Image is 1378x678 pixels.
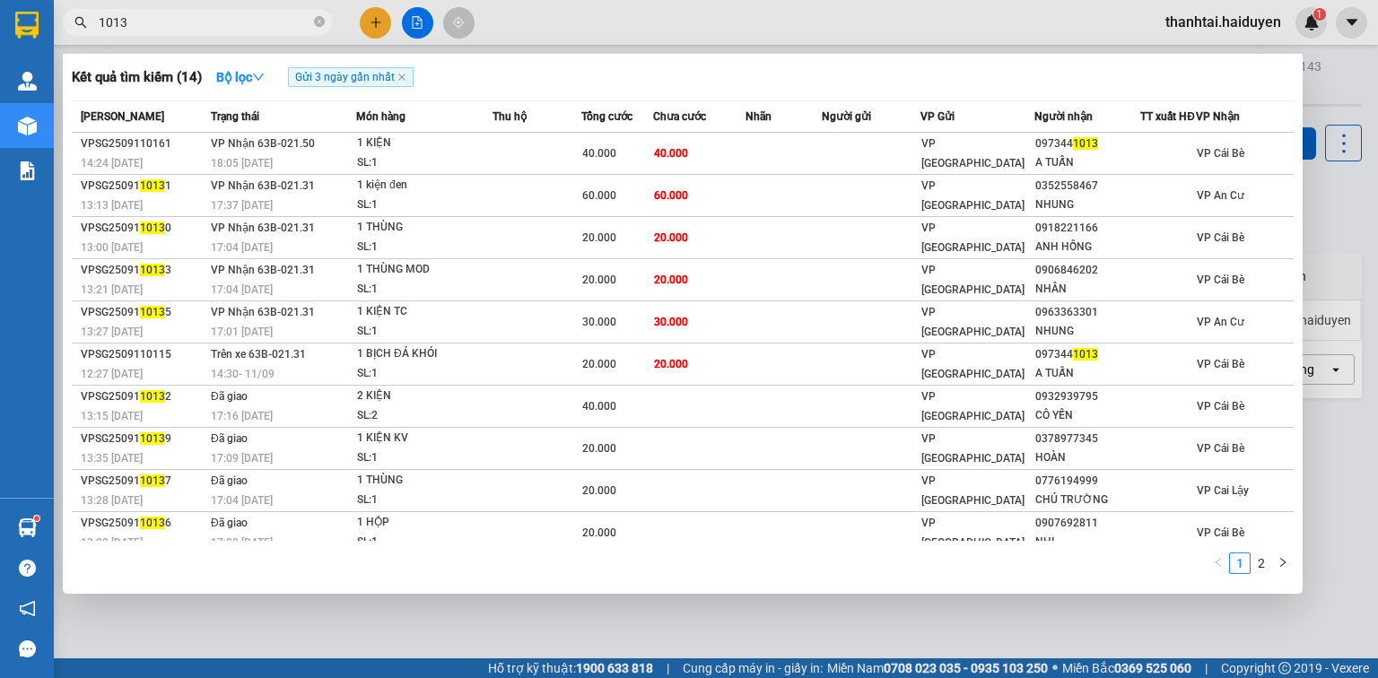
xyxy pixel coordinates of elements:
[140,179,165,192] span: 1013
[81,387,205,406] div: VPSG25091 2
[211,494,273,507] span: 17:04 [DATE]
[1197,231,1244,244] span: VP Cái Bè
[211,474,248,487] span: Đã giao
[921,432,1025,465] span: VP [GEOGRAPHIC_DATA]
[357,513,492,533] div: 1 HỘP
[1073,348,1098,361] span: 1013
[1035,196,1139,214] div: NHUNG
[211,110,259,123] span: Trạng thái
[357,364,492,384] div: SL: 1
[1272,552,1294,574] button: right
[216,70,265,84] strong: Bộ lọc
[1035,406,1139,425] div: CÔ YẾN
[99,13,310,32] input: Tìm tên, số ĐT hoặc mã đơn
[1035,135,1139,153] div: 097344
[81,430,205,448] div: VPSG25091 9
[1197,484,1249,497] span: VP Cai Lậy
[746,110,772,123] span: Nhãn
[72,68,202,87] h3: Kết quả tìm kiếm ( 14 )
[81,472,205,491] div: VPSG25091 7
[314,14,325,31] span: close-circle
[1073,137,1098,150] span: 1013
[822,110,871,123] span: Người gửi
[921,348,1025,380] span: VP [GEOGRAPHIC_DATA]
[211,306,315,318] span: VP Nhận 63B-021.31
[1140,110,1195,123] span: TT xuất HĐ
[81,452,143,465] span: 13:35 [DATE]
[18,518,37,537] img: warehouse-icon
[81,177,205,196] div: VPSG25091 1
[211,348,306,361] span: Trên xe 63B-021.31
[582,147,616,160] span: 40.000
[920,110,955,123] span: VP Gửi
[1035,322,1139,341] div: NHUNG
[921,264,1025,296] span: VP [GEOGRAPHIC_DATA]
[140,390,165,403] span: 1013
[74,16,87,29] span: search
[1035,491,1139,509] div: CHÚ TRƯỜNG
[1035,345,1139,364] div: 097344
[211,326,273,338] span: 17:01 [DATE]
[357,406,492,426] div: SL: 2
[921,390,1025,422] span: VP [GEOGRAPHIC_DATA]
[921,306,1025,338] span: VP [GEOGRAPHIC_DATA]
[211,222,315,234] span: VP Nhận 63B-021.31
[288,67,414,87] span: Gửi 3 ngày gần nhất
[357,491,492,510] div: SL: 1
[582,484,616,497] span: 20.000
[81,261,205,280] div: VPSG25091 3
[19,600,36,617] span: notification
[211,536,273,549] span: 17:00 [DATE]
[1213,557,1224,568] span: left
[1035,472,1139,491] div: 0776194999
[1197,442,1244,455] span: VP Cái Bè
[921,222,1025,254] span: VP [GEOGRAPHIC_DATA]
[357,322,492,342] div: SL: 1
[357,196,492,215] div: SL: 1
[314,16,325,27] span: close-circle
[1197,358,1244,370] span: VP Cái Bè
[81,157,143,169] span: 14:24 [DATE]
[582,526,616,539] span: 20.000
[357,218,492,238] div: 1 THÙNG
[15,12,39,39] img: logo-vxr
[252,71,265,83] span: down
[81,345,205,364] div: VPSG2509110115
[582,442,616,455] span: 20.000
[921,137,1025,169] span: VP [GEOGRAPHIC_DATA]
[211,390,248,403] span: Đã giao
[140,474,165,487] span: 1013
[582,316,616,328] span: 30.000
[19,560,36,577] span: question-circle
[81,241,143,254] span: 13:00 [DATE]
[81,303,205,322] div: VPSG25091 5
[1035,533,1139,552] div: NHI
[81,494,143,507] span: 13:28 [DATE]
[211,432,248,445] span: Đã giao
[211,241,273,254] span: 17:04 [DATE]
[211,137,315,150] span: VP Nhận 63B-021.50
[211,179,315,192] span: VP Nhận 63B-021.31
[1035,303,1139,322] div: 0963363301
[1197,147,1244,160] span: VP Cái Bè
[357,238,492,257] div: SL: 1
[81,368,143,380] span: 12:27 [DATE]
[921,517,1025,549] span: VP [GEOGRAPHIC_DATA]
[1229,552,1251,574] li: 1
[1251,552,1272,574] li: 2
[81,135,205,153] div: VPSG2509110161
[1035,387,1139,406] div: 0932939795
[81,410,143,422] span: 13:15 [DATE]
[654,316,688,328] span: 30.000
[1208,552,1229,574] li: Previous Page
[1035,177,1139,196] div: 0352558467
[1035,219,1139,238] div: 0918221166
[1197,274,1244,286] span: VP Cái Bè
[211,452,273,465] span: 17:09 [DATE]
[81,536,143,549] span: 13:28 [DATE]
[1035,280,1139,299] div: NHÂN
[140,432,165,445] span: 1013
[81,199,143,212] span: 13:13 [DATE]
[582,189,616,202] span: 60.000
[19,640,36,657] span: message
